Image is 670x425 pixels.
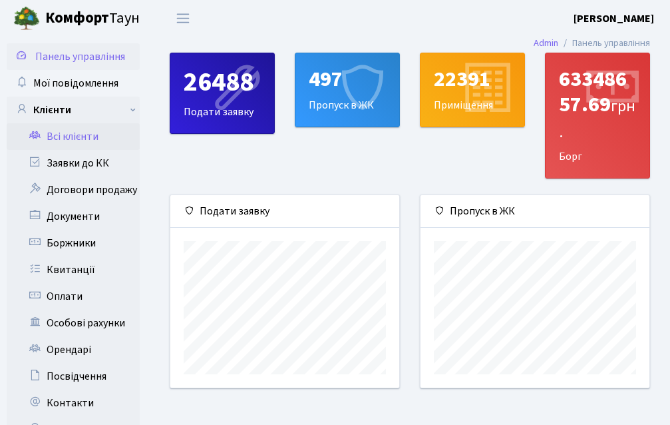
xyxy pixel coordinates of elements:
a: Особові рахунки [7,310,140,336]
div: Борг [546,53,649,178]
a: 22391Приміщення [420,53,525,127]
a: Всі клієнти [7,123,140,150]
b: Комфорт [45,7,109,29]
span: Панель управління [35,49,125,64]
a: Заявки до КК [7,150,140,177]
a: Admin [534,36,558,50]
a: 497Пропуск в ЖК [295,53,400,127]
a: Договори продажу [7,177,140,203]
a: Посвідчення [7,363,140,390]
div: 63348657.69 [559,67,636,143]
div: Подати заявку [170,195,399,228]
div: 26488 [184,67,261,99]
div: Пропуск в ЖК [420,195,649,228]
span: Мої повідомлення [33,76,118,91]
a: Квитанції [7,256,140,283]
b: [PERSON_NAME] [574,11,654,26]
nav: breadcrumb [514,29,670,57]
a: Клієнти [7,97,140,123]
img: logo.png [13,5,40,32]
a: Документи [7,203,140,230]
div: Пропуск в ЖК [295,53,399,127]
span: Таун [45,7,140,30]
a: 26488Подати заявку [170,53,275,134]
a: Оплати [7,283,140,310]
div: Приміщення [420,53,524,127]
div: 22391 [434,67,511,92]
button: Переключити навігацію [166,7,200,29]
div: Подати заявку [170,53,274,133]
a: [PERSON_NAME] [574,11,654,27]
a: Мої повідомлення [7,70,140,97]
div: 497 [309,67,386,92]
a: Орендарі [7,336,140,363]
li: Панель управління [558,36,650,51]
a: Панель управління [7,43,140,70]
a: Контакти [7,390,140,416]
a: Боржники [7,230,140,256]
